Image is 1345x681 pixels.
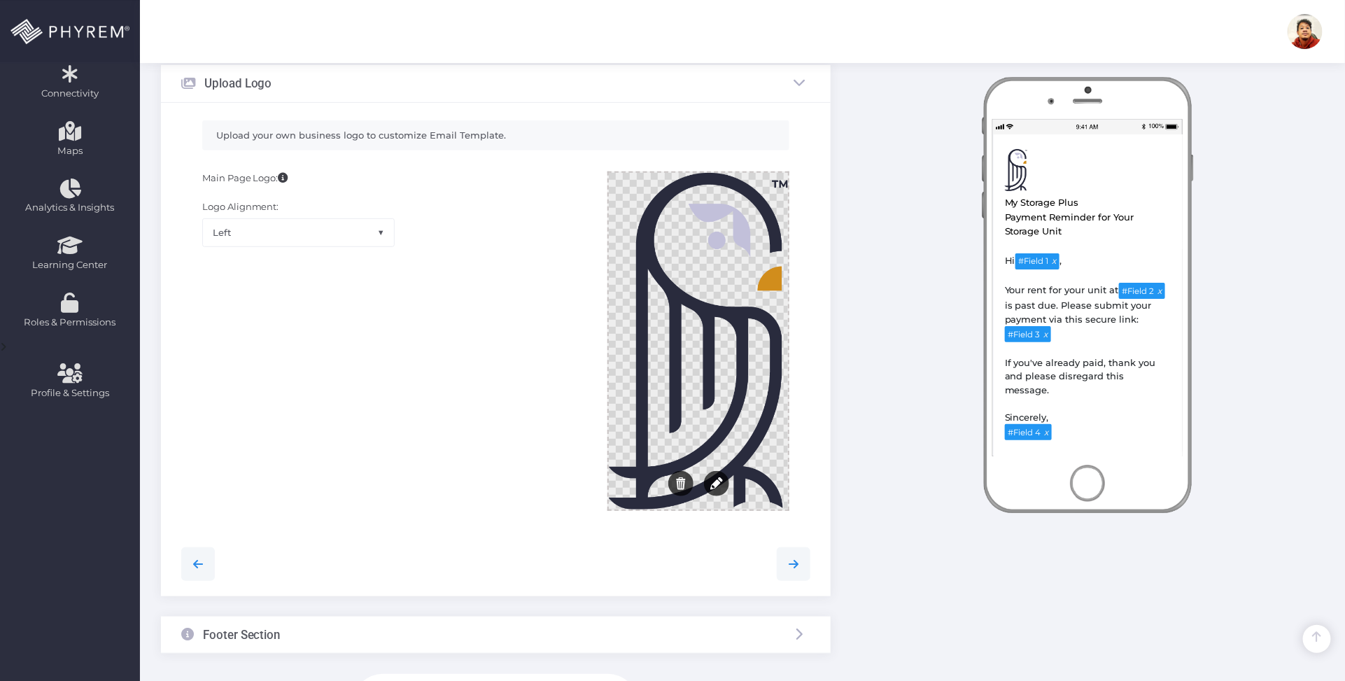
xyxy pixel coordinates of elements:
div: Upload your own business logo to customize Email Template. [202,120,790,151]
button: Remove [668,471,693,496]
div: Hi , Your rent for your unit at is past due. Please submit your payment via this secure link: If ... [994,249,1183,451]
button: Edit [704,471,729,496]
span: # [1122,286,1127,296]
span: Roles & Permissions [9,316,131,330]
span: Maps [57,144,83,158]
span: Field 4 [1013,428,1041,437]
img: 5ETw7kAAAAGSURBVAMAjgvynR+FKUEAAAAASUVORK5CYII= [1005,149,1027,191]
h3: Footer Section [203,628,281,642]
h3: Upload Logo [204,76,272,90]
span: Learning Center [9,258,131,272]
span: # [1008,330,1013,339]
span: Left [202,218,395,246]
span: # [1018,256,1024,266]
span: # [1008,428,1013,437]
label: Logo Alignment: [202,200,279,214]
div: [GEOGRAPHIC_DATA], [GEOGRAPHIC_DATA][PERSON_NAME], [GEOGRAPHIC_DATA], [GEOGRAPHIC_DATA] [994,451,1183,542]
span: Analytics & Insights [9,201,131,215]
div: Payment Reminder for Your Storage Unit [1004,210,1172,239]
span: Field 3 [1013,330,1040,339]
span: Field 1 [1024,256,1048,266]
div: My Storage Plus [1004,195,1172,211]
span: Connectivity [9,87,131,101]
span: Left [203,219,394,246]
span: Field 2 [1127,286,1154,296]
label: Main Page Logo: [202,171,288,185]
span: Profile & Settings [31,386,109,400]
